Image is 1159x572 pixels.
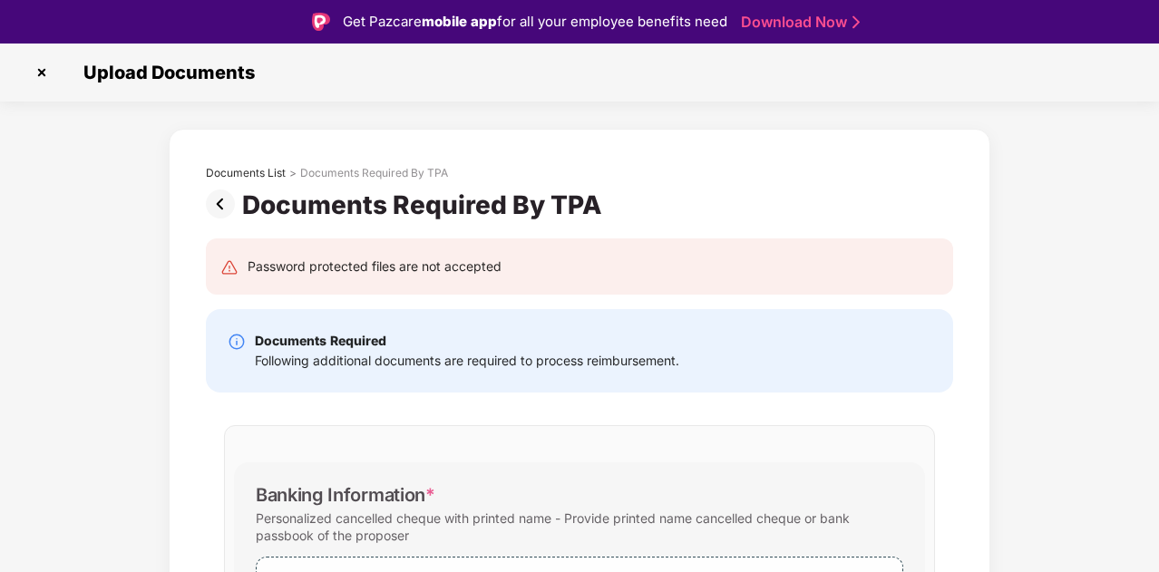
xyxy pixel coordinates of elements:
[206,189,242,218] img: svg+xml;base64,PHN2ZyBpZD0iUHJldi0zMngzMiIgeG1sbnM9Imh0dHA6Ly93d3cudzMub3JnLzIwMDAvc3ZnIiB3aWR0aD...
[256,484,435,506] div: Banking Information
[256,506,903,548] div: Personalized cancelled cheque with printed name - Provide printed name cancelled cheque or bank p...
[65,62,264,83] span: Upload Documents
[206,166,286,180] div: Documents List
[27,58,56,87] img: svg+xml;base64,PHN2ZyBpZD0iQ3Jvc3MtMzJ4MzIiIHhtbG5zPSJodHRwOi8vd3d3LnczLm9yZy8yMDAwL3N2ZyIgd2lkdG...
[741,13,854,32] a: Download Now
[220,258,239,276] img: svg+xml;base64,PHN2ZyB4bWxucz0iaHR0cDovL3d3dy53My5vcmcvMjAwMC9zdmciIHdpZHRoPSIyNCIgaGVpZ2h0PSIyNC...
[289,166,297,180] div: >
[248,257,502,276] div: Password protected files are not accepted
[255,333,386,348] b: Documents Required
[852,13,860,32] img: Stroke
[255,351,679,371] div: Following additional documents are required to process reimbursement.
[300,166,448,180] div: Documents Required By TPA
[343,11,727,33] div: Get Pazcare for all your employee benefits need
[312,13,330,31] img: Logo
[228,333,246,351] img: svg+xml;base64,PHN2ZyBpZD0iSW5mby0yMHgyMCIgeG1sbnM9Imh0dHA6Ly93d3cudzMub3JnLzIwMDAvc3ZnIiB3aWR0aD...
[422,13,497,30] strong: mobile app
[242,189,609,220] div: Documents Required By TPA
